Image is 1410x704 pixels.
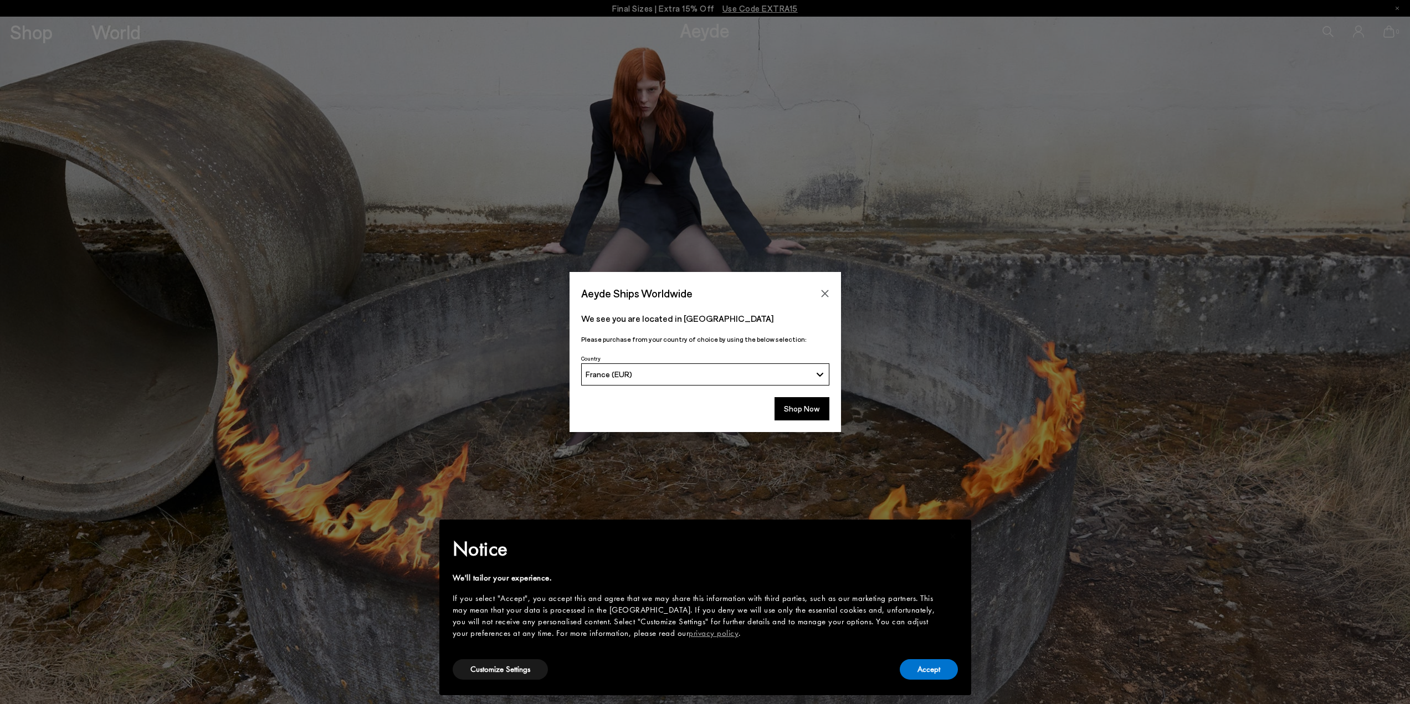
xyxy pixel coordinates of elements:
p: We see you are located in [GEOGRAPHIC_DATA] [581,312,829,325]
span: France (EUR) [586,369,632,379]
span: × [950,527,957,544]
div: If you select "Accept", you accept this and agree that we may share this information with third p... [453,593,940,639]
p: Please purchase from your country of choice by using the below selection: [581,334,829,345]
div: We'll tailor your experience. [453,572,940,584]
h2: Notice [453,535,940,563]
button: Customize Settings [453,659,548,680]
span: Country [581,355,601,362]
button: Close [817,285,833,302]
button: Shop Now [775,397,829,420]
span: Aeyde Ships Worldwide [581,284,693,303]
button: Close this notice [940,523,967,549]
button: Accept [900,659,958,680]
a: privacy policy [689,628,739,639]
